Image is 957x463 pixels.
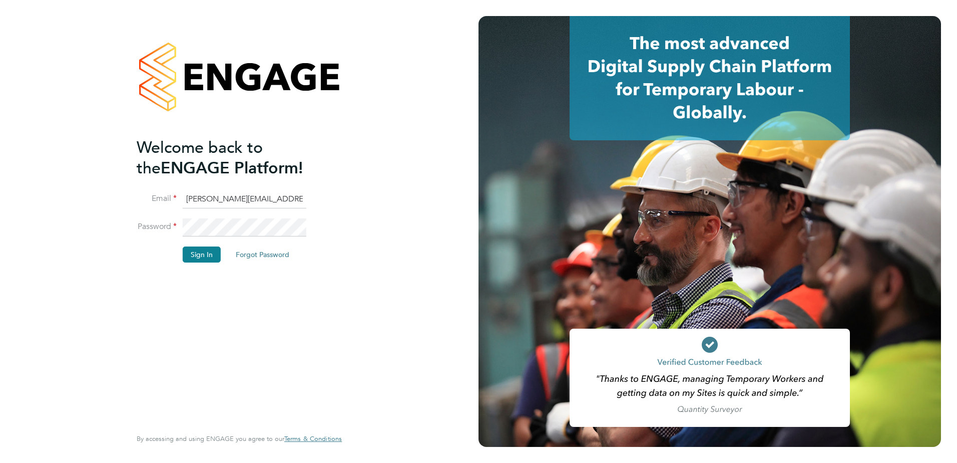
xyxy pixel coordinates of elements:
[137,221,177,232] label: Password
[284,434,342,443] span: Terms & Conditions
[137,434,342,443] span: By accessing and using ENGAGE you agree to our
[183,247,221,263] button: Sign In
[137,137,332,178] h2: ENGAGE Platform!
[228,247,297,263] button: Forgot Password
[284,435,342,443] a: Terms & Conditions
[137,138,263,178] span: Welcome back to the
[183,190,306,208] input: Enter your work email...
[137,193,177,204] label: Email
